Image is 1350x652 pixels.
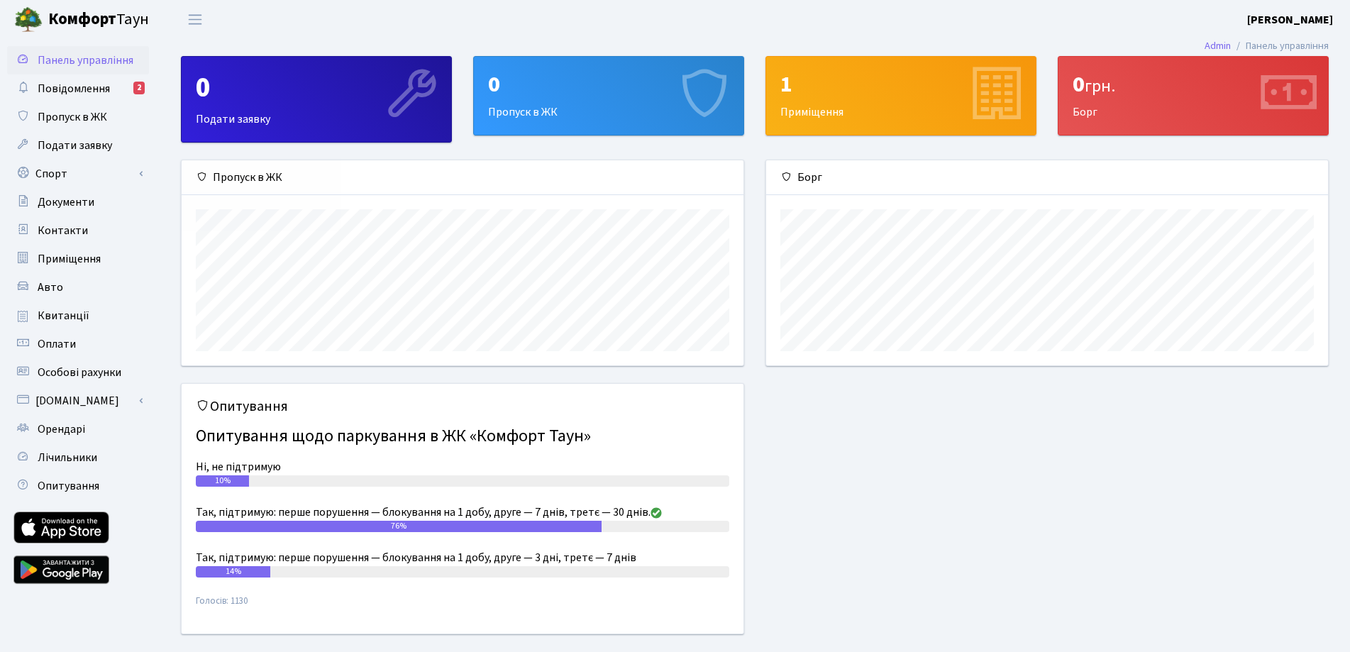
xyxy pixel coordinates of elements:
a: 0Пропуск в ЖК [473,56,744,136]
a: Подати заявку [7,131,149,160]
a: 0Подати заявку [181,56,452,143]
div: 14% [196,566,270,578]
span: грн. [1085,74,1115,99]
button: Переключити навігацію [177,8,213,31]
span: Повідомлення [38,81,110,96]
a: Панель управління [7,46,149,74]
div: Ні, не підтримую [196,458,729,475]
div: 2 [133,82,145,94]
div: 1 [780,71,1022,98]
nav: breadcrumb [1183,31,1350,61]
span: Подати заявку [38,138,112,153]
span: Панель управління [38,53,133,68]
div: 0 [196,71,437,105]
li: Панель управління [1231,38,1329,54]
a: Приміщення [7,245,149,273]
a: [PERSON_NAME] [1247,11,1333,28]
div: Борг [766,160,1328,195]
a: Опитування [7,472,149,500]
span: Контакти [38,223,88,238]
span: Оплати [38,336,76,352]
a: Повідомлення2 [7,74,149,103]
div: Борг [1058,57,1328,135]
b: Комфорт [48,8,116,31]
div: Подати заявку [182,57,451,142]
a: Орендарі [7,415,149,443]
span: Квитанції [38,308,89,324]
span: Особові рахунки [38,365,121,380]
span: Орендарі [38,421,85,437]
a: Особові рахунки [7,358,149,387]
a: Лічильники [7,443,149,472]
h4: Опитування щодо паркування в ЖК «Комфорт Таун» [196,421,729,453]
div: Так, підтримую: перше порушення — блокування на 1 добу, друге — 7 днів, третє — 30 днів. [196,504,729,521]
div: Приміщення [766,57,1036,135]
span: Таун [48,8,149,32]
span: Приміщення [38,251,101,267]
span: Авто [38,280,63,295]
a: 1Приміщення [765,56,1036,136]
a: Квитанції [7,302,149,330]
b: [PERSON_NAME] [1247,12,1333,28]
span: Документи [38,194,94,210]
span: Лічильники [38,450,97,465]
a: Спорт [7,160,149,188]
div: Так, підтримую: перше порушення — блокування на 1 добу, друге — 3 дні, третє — 7 днів [196,549,729,566]
div: 10% [196,475,249,487]
a: Документи [7,188,149,216]
span: Опитування [38,478,99,494]
div: 76% [196,521,602,532]
small: Голосів: 1130 [196,595,729,619]
a: Оплати [7,330,149,358]
a: Пропуск в ЖК [7,103,149,131]
img: logo.png [14,6,43,34]
a: Admin [1205,38,1231,53]
div: Пропуск в ЖК [474,57,743,135]
a: Авто [7,273,149,302]
div: 0 [488,71,729,98]
div: Пропуск в ЖК [182,160,743,195]
a: [DOMAIN_NAME] [7,387,149,415]
h5: Опитування [196,398,729,415]
a: Контакти [7,216,149,245]
span: Пропуск в ЖК [38,109,107,125]
div: 0 [1073,71,1314,98]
